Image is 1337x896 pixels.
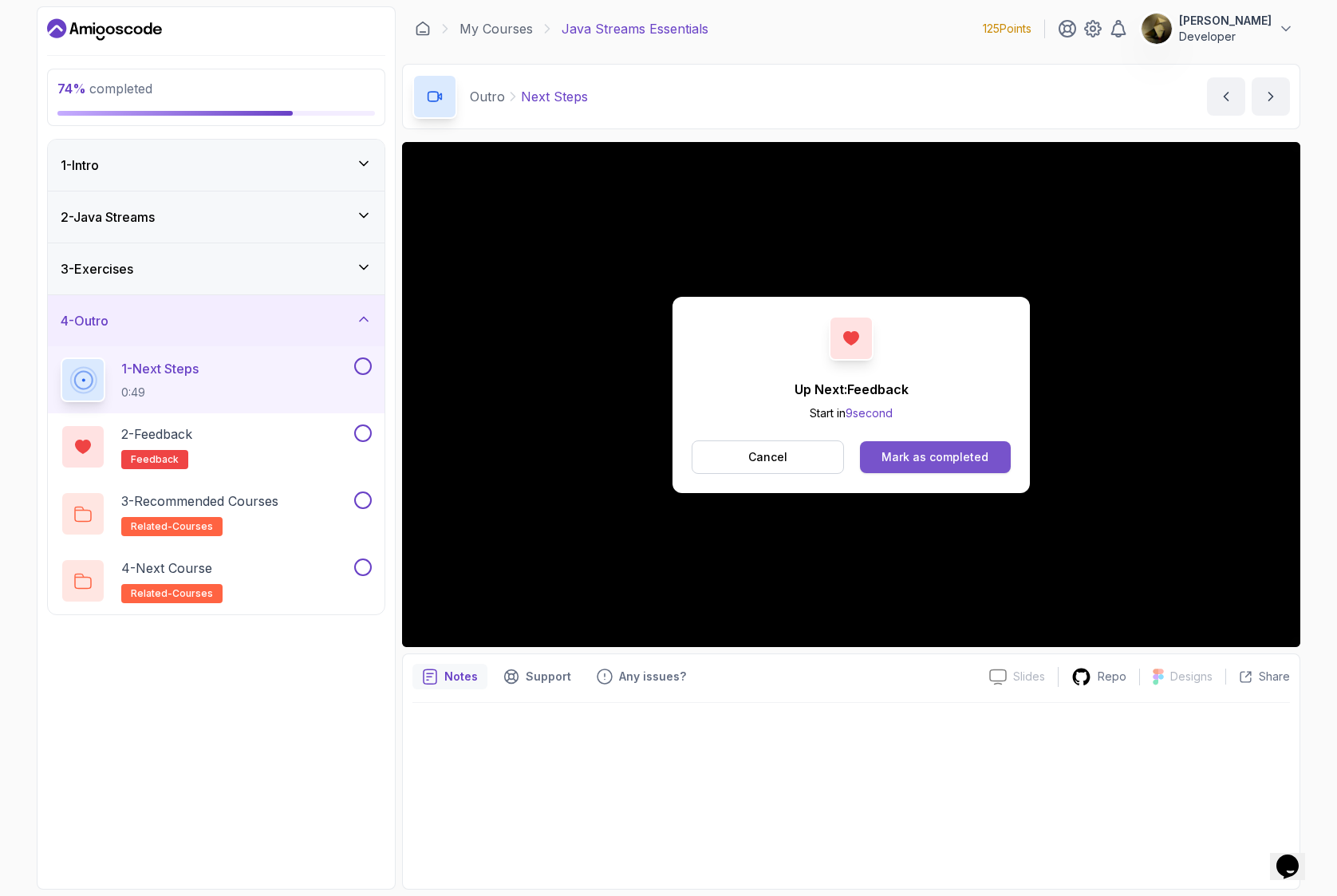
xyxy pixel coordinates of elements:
[1270,832,1321,880] iframe: chat widget
[121,385,199,401] p: 0:49
[795,405,909,421] p: Start in
[1059,667,1139,687] a: Repo
[846,406,893,420] span: 9 second
[61,559,372,603] button: 4-Next Courserelated-courses
[121,491,278,511] p: 3 - Recommended Courses
[48,191,385,243] button: 2-Java Streams
[131,520,213,533] span: related-courses
[402,142,1300,647] iframe: 2 - Next Steps
[470,87,505,106] p: Outro
[494,664,581,689] button: Support button
[61,207,155,227] h3: 2 - Java Streams
[121,359,199,378] p: 1 - Next Steps
[1142,14,1172,44] img: user profile image
[415,21,431,37] a: Dashboard
[61,491,372,536] button: 3-Recommended Coursesrelated-courses
[61,311,108,330] h3: 4 - Outro
[526,669,571,685] p: Support
[1207,77,1245,116] button: previous content
[587,664,696,689] button: Feedback button
[121,424,192,444] p: 2 - Feedback
[444,669,478,685] p: Notes
[1141,13,1294,45] button: user profile image[PERSON_NAME]Developer
[131,587,213,600] span: related-courses
[48,295,385,346] button: 4-Outro
[1225,669,1290,685] button: Share
[61,357,372,402] button: 1-Next Steps0:49
[692,440,844,474] button: Cancel
[795,380,909,399] p: Up Next: Feedback
[881,449,988,465] div: Mark as completed
[521,87,588,106] p: Next Steps
[1252,77,1290,116] button: next content
[57,81,86,97] span: 74 %
[748,449,787,465] p: Cancel
[121,559,212,578] p: 4 - Next Course
[1170,669,1213,685] p: Designs
[860,441,1011,473] button: Mark as completed
[983,21,1031,37] p: 125 Points
[619,669,686,685] p: Any issues?
[1179,13,1272,29] p: [PERSON_NAME]
[412,664,487,689] button: notes button
[131,453,179,466] span: feedback
[61,259,133,278] h3: 3 - Exercises
[1098,669,1126,685] p: Repo
[48,140,385,191] button: 1-Intro
[1179,29,1272,45] p: Developer
[459,19,533,38] a: My Courses
[1259,669,1290,685] p: Share
[57,81,152,97] span: completed
[48,243,385,294] button: 3-Exercises
[562,19,708,38] p: Java Streams Essentials
[47,17,162,42] a: Dashboard
[61,156,99,175] h3: 1 - Intro
[61,424,372,469] button: 2-Feedbackfeedback
[1013,669,1045,685] p: Slides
